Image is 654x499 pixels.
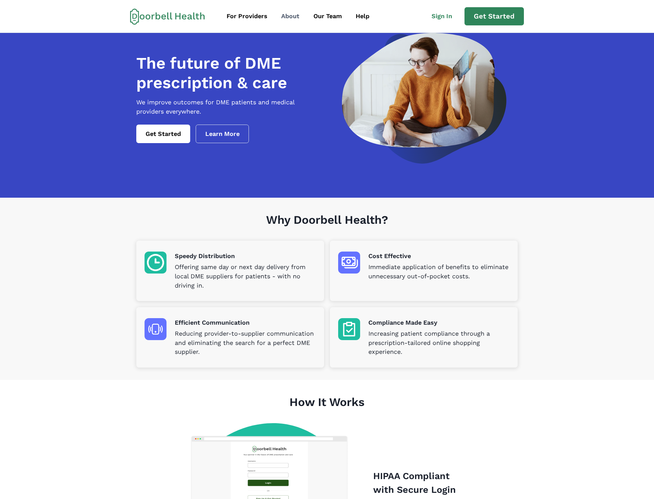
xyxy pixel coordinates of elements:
[425,9,464,24] a: Sign In
[281,12,299,21] div: About
[342,33,506,164] img: a woman looking at a computer
[136,395,518,423] h1: How It Works
[338,318,360,340] img: Compliance Made Easy icon
[368,318,509,327] p: Compliance Made Easy
[175,318,316,327] p: Efficient Communication
[349,9,376,24] a: Help
[275,9,306,24] a: About
[220,9,274,24] a: For Providers
[338,252,360,274] img: Cost Effective icon
[145,318,167,340] img: Efficient Communication icon
[136,54,323,92] h1: The future of DME prescription & care
[145,252,167,274] img: Speedy Distribution icon
[313,12,342,21] div: Our Team
[136,213,518,241] h1: Why Doorbell Health?
[307,9,348,24] a: Our Team
[227,12,267,21] div: For Providers
[175,329,316,357] p: Reducing provider-to-supplier communication and eliminating the search for a perfect DME supplier.
[136,125,190,143] a: Get Started
[368,252,509,261] p: Cost Effective
[136,98,323,116] p: We improve outcomes for DME patients and medical providers everywhere.
[368,263,509,281] p: Immediate application of benefits to eliminate unnecessary out-of-pocket costs.
[368,329,509,357] p: Increasing patient compliance through a prescription-tailored online shopping experience.
[196,125,249,143] a: Learn More
[175,263,316,290] p: Offering same day or next day delivery from local DME suppliers for patients - with no driving in.
[175,252,316,261] p: Speedy Distribution
[373,469,464,497] p: HIPAA Compliant with Secure Login
[464,7,524,26] a: Get Started
[356,12,369,21] div: Help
